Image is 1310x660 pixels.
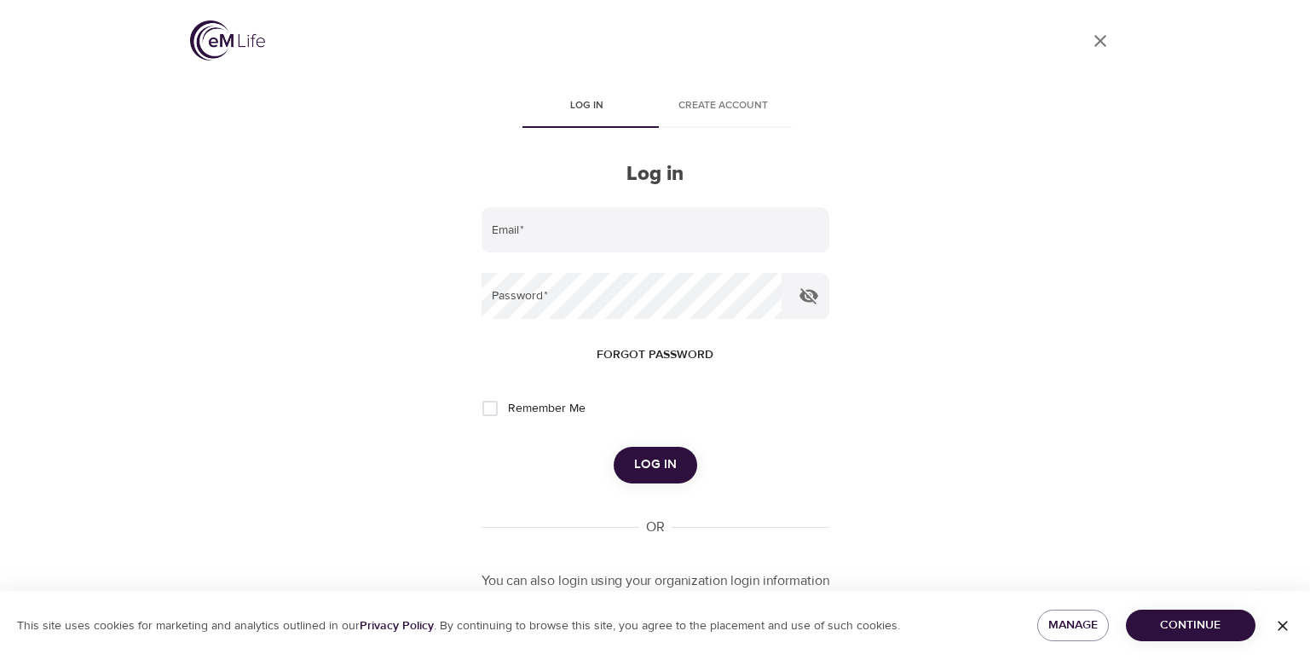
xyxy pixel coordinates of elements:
span: Continue [1140,615,1242,636]
img: logo [190,20,265,61]
a: close [1080,20,1121,61]
button: Log in [614,447,697,483]
button: Forgot password [590,339,720,371]
button: Continue [1126,610,1255,641]
span: Log in [634,454,677,476]
div: disabled tabs example [482,87,829,128]
span: Manage [1051,615,1095,636]
p: You can also login using your organization login information [482,571,829,591]
span: Remember Me [508,400,586,418]
a: Privacy Policy [360,618,434,634]
span: Create account [666,97,782,115]
span: Forgot password [597,344,713,366]
h2: Log in [482,162,829,187]
span: Log in [529,97,645,115]
button: Manage [1037,610,1109,641]
div: OR [639,518,672,537]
